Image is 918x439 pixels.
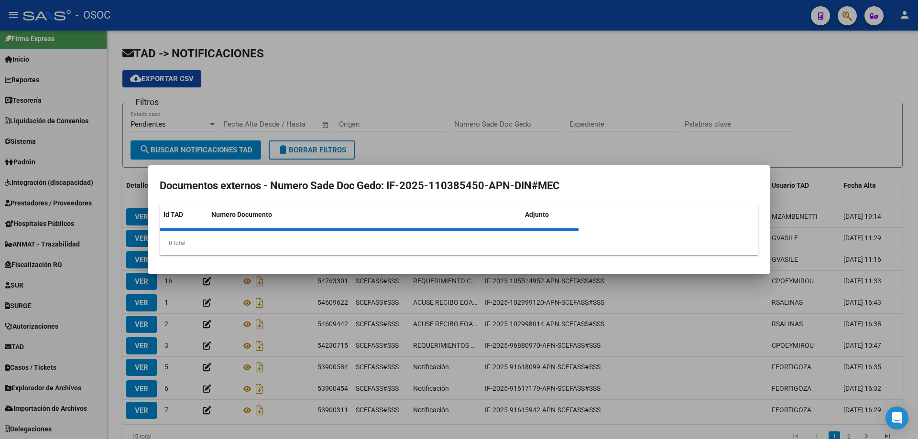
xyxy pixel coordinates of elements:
datatable-header-cell: Adjunto [521,204,579,225]
span: Adjunto [525,211,549,218]
span: Id TAD [164,211,183,218]
div: 0 total [160,231,758,255]
datatable-header-cell: Numero Documento [208,204,521,225]
div: Open Intercom Messenger [885,407,908,429]
datatable-header-cell: Id TAD [160,204,208,225]
h2: Documentos externos - Numero Sade Doc Gedo: IF-2025-110385450-APN-DIN#MEC [160,177,758,195]
span: Numero Documento [211,211,272,218]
